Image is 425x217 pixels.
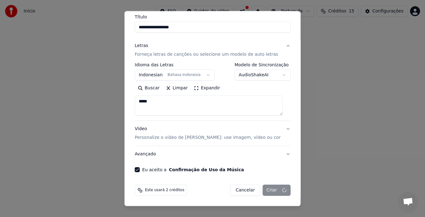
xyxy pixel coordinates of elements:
[135,121,291,146] button: VídeoPersonalize o vídeo de [PERSON_NAME]: use imagem, vídeo ou cor
[135,146,291,163] button: Avançado
[162,83,191,93] button: Limpar
[135,63,291,121] div: LetrasForneça letras de canções ou selecione um modelo de auto letras
[169,168,244,172] button: Eu aceito a
[191,83,223,93] button: Expandir
[135,126,281,141] div: Vídeo
[234,63,290,67] label: Modelo de Sincronização
[135,43,148,49] div: Letras
[145,188,184,193] span: Este usará 2 créditos
[135,63,215,67] label: Idioma das Letras
[135,52,278,58] p: Forneça letras de canções ou selecione um modelo de auto letras
[135,15,291,19] label: Título
[135,38,291,63] button: LetrasForneça letras de canções ou selecione um modelo de auto letras
[135,83,163,93] button: Buscar
[135,135,281,141] p: Personalize o vídeo de [PERSON_NAME]: use imagem, vídeo ou cor
[142,168,244,172] label: Eu aceito a
[230,185,260,196] button: Cancelar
